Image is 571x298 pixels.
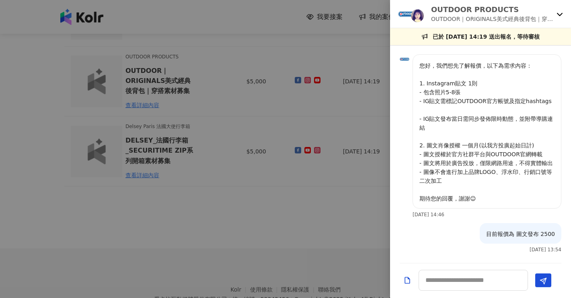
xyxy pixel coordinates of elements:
[431,14,553,23] p: OUTDOOR｜ORIGINALS美式經典後背包｜穿搭素材募集
[431,4,553,14] p: OUTDOOR PRODUCTS
[535,273,551,287] button: Send
[486,230,555,238] p: 目前報價為 圖文發布 2500
[419,61,555,203] p: 您好，我們想先了解報價，以下為需求內容： 1. Instagram貼文 1則 - 包含照片5-8張 - IG貼文需標記OUTDOOR官方帳號及指定hashtags - IG貼文發布當日需同步發佈...
[530,247,561,252] p: [DATE] 13:54
[398,6,414,22] img: KOL Avatar
[433,32,540,41] p: 已於 [DATE] 14:19 送出報名，等待審核
[413,212,444,217] p: [DATE] 14:46
[403,273,411,288] button: Add a file
[411,9,424,22] img: KOL Avatar
[400,54,409,64] img: KOL Avatar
